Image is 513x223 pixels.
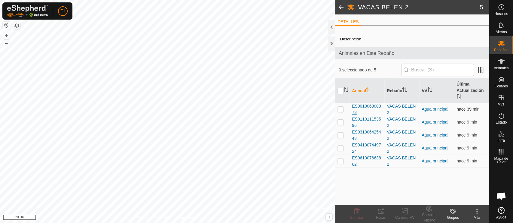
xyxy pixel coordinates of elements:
span: 5 [480,3,483,12]
p-sorticon: Activar para ordenar [402,88,407,93]
button: – [3,39,10,47]
th: Última Actualización [454,79,489,103]
span: Animales [494,66,508,70]
div: VACAS BELEN 2 [387,103,417,116]
span: Eliminar [350,215,363,220]
span: - [361,34,368,44]
span: Estado [496,121,507,124]
span: 19 sept 2025, 9:06 [457,107,479,111]
span: 19 sept 2025, 9:36 [457,146,477,150]
span: i [328,214,330,219]
span: 19 sept 2025, 9:36 [457,159,477,163]
button: + [3,32,10,39]
span: VVs [498,102,504,106]
span: 19 sept 2025, 9:36 [457,133,477,137]
span: Infra [497,139,505,142]
span: 19 sept 2025, 9:36 [457,120,477,124]
a: Agua principal [422,146,448,150]
label: Descripción [340,37,361,41]
th: Animal [350,79,384,103]
th: VV [419,79,454,103]
button: Restablecer Mapa [3,22,10,29]
p-sorticon: Activar para ordenar [457,95,461,99]
span: Mapa de Calor [491,157,511,164]
div: VACAS BELEN 2 [387,155,417,168]
p-sorticon: Activar para ordenar [427,88,432,93]
a: Agua principal [422,159,448,163]
div: Grupos [441,215,465,220]
div: Más [465,215,489,220]
span: F1 [60,8,65,14]
button: i [326,214,332,220]
div: Cambiar Rebaño [417,212,441,223]
div: VACAS BELEN 2 [387,142,417,155]
div: VACAS BELEN 2 [387,129,417,142]
input: Buscar (S) [401,64,474,76]
span: Collares [494,84,508,88]
span: Ayuda [496,215,506,219]
span: ES061007663862 [352,155,382,168]
span: ES041007449724 [352,142,382,155]
a: Ayuda [489,205,513,221]
div: VACAS BELEN 2 [387,116,417,129]
span: ES011011153596 [352,116,382,129]
span: ES001006300373 [352,103,382,116]
a: Agua principal [422,120,448,124]
span: 0 seleccionado de 5 [339,67,401,73]
span: Rebaños [494,48,508,52]
p-sorticon: Activar para ordenar [344,88,348,93]
th: Rebaño [384,79,419,103]
div: Cambiar VV [393,215,417,220]
div: Chat abierto [492,187,510,205]
span: Animales en Este Rebaño [339,50,485,57]
a: Contáctenos [178,215,198,221]
a: Política de Privacidad [136,215,171,221]
a: Agua principal [422,133,448,137]
span: ES031006425443 [352,129,382,142]
h2: VACAS BELEN 2 [358,4,480,11]
div: Rutas [369,215,393,220]
span: Horarios [494,12,508,16]
button: Capas del Mapa [13,22,20,29]
img: Logo Gallagher [7,5,48,17]
span: Alertas [496,30,507,34]
a: Agua principal [422,107,448,111]
p-sorticon: Activar para ordenar [366,88,371,93]
li: DETALLES [335,19,361,26]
